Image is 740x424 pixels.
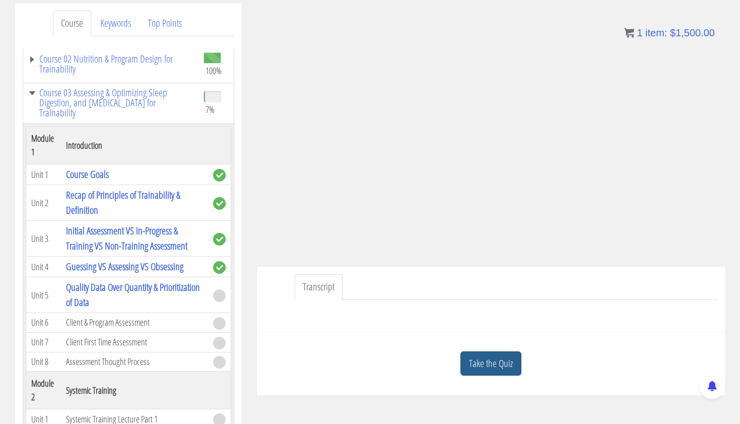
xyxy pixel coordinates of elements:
td: Unit 5 [26,277,61,313]
bdi: 1,500.00 [670,27,715,38]
span: complete [213,261,226,274]
img: icon11.png [624,28,634,38]
span: 100% [206,65,222,76]
td: Unit 2 [26,185,61,221]
a: Transcript [295,274,343,300]
a: Guessing VS Assessing VS Obsessing [66,260,183,273]
span: complete [213,169,226,181]
span: item: [645,27,667,38]
td: Assessment Thought Process [61,352,208,372]
a: Course 02 Nutrition & Program Design for Trainability [28,54,193,74]
td: Unit 6 [26,313,61,333]
a: Keywords [92,11,139,36]
th: Module 2 [26,372,61,409]
span: complete [213,233,226,246]
a: Course [53,11,91,36]
span: $ [670,27,676,38]
td: Unit 3 [26,221,61,257]
th: Introduction [61,127,208,164]
td: Unit 1 [26,164,61,185]
a: Top Points [140,11,190,36]
td: Client & Program Assessment [61,313,208,333]
td: Client First Time Assessment [61,332,208,352]
span: 1 [637,27,642,38]
th: Module 1 [26,127,61,164]
span: 7% [206,104,215,115]
a: 1 item: $1,500.00 [624,27,715,38]
a: Course Goals [66,167,109,181]
td: Unit 7 [26,332,61,352]
a: Take the Quiz [460,351,521,376]
td: Unit 8 [26,352,61,372]
th: Systemic Training [61,372,208,409]
a: Recap of Principles of Trainability & Definition [66,188,180,217]
span: complete [213,197,226,210]
td: Unit 4 [26,257,61,277]
a: Initial Assessment VS In-Progress & Training VS Non-Training Assessment [66,224,187,253]
a: Course 03 Assessing & Optimizing Sleep Digestion, and [MEDICAL_DATA] for Trainability [28,88,193,118]
a: Quality Data Over Quantity & Prioritization of Data [66,280,200,309]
